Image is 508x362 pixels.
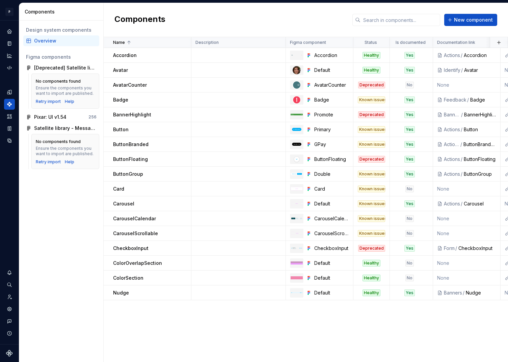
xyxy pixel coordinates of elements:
[404,67,415,74] div: Yes
[460,126,464,133] div: /
[113,289,129,296] p: Nudge
[464,67,496,74] div: Avatar
[114,14,165,26] h2: Components
[358,141,385,148] div: Known issues
[113,96,128,103] p: Badge
[291,187,303,190] img: Card
[464,200,496,207] div: Carousel
[460,200,464,207] div: /
[23,123,99,134] a: Satellite library - Messaging
[113,245,149,252] p: CheckboxInput
[358,186,385,192] div: Known issues
[404,96,415,103] div: Yes
[291,114,303,115] img: Promote
[404,245,415,252] div: Yes
[5,8,14,16] div: P
[314,230,349,237] div: CarouselScrollable
[358,156,385,163] div: Deprecated
[433,182,501,196] td: None
[291,247,303,249] img: CheckboxInput
[36,139,81,144] div: No components found
[291,261,303,265] img: Default
[444,67,460,74] div: Identify
[466,289,496,296] div: Nudge
[4,291,15,302] a: Invite team
[65,99,74,104] div: Help
[444,52,460,59] div: Actions
[358,111,385,118] div: Deprecated
[113,156,148,163] p: ButtonFloating
[314,82,349,88] div: AvatarCounter
[113,52,137,59] p: Accordion
[34,114,66,120] div: Pixar: UI v1.54
[4,304,15,314] a: Settings
[4,267,15,278] button: Notifications
[460,171,464,177] div: /
[460,141,463,148] div: /
[404,289,415,296] div: Yes
[291,54,303,56] img: Accordion
[113,215,156,222] p: CarouselCalendar
[404,141,415,148] div: Yes
[405,186,414,192] div: No
[314,156,349,163] div: ButtonFloating
[365,40,377,45] p: Status
[4,50,15,61] a: Analytics
[36,79,81,84] div: No components found
[291,276,303,280] img: Default
[4,123,15,134] a: Storybook stories
[113,126,129,133] p: Button
[466,96,470,103] div: /
[358,200,385,207] div: Known issues
[433,256,501,271] td: None
[113,260,162,267] p: ColorOverlapSection
[462,289,466,296] div: /
[4,279,15,290] button: Search ⌘K
[290,40,326,45] p: Figma component
[363,260,380,267] div: Healthy
[4,87,15,98] a: Design tokens
[464,111,496,118] div: BannerHighlight
[455,245,458,252] div: /
[444,141,460,148] div: Actions
[314,275,349,281] div: Default
[358,82,385,88] div: Deprecated
[36,99,61,104] button: Retry import
[314,245,349,252] div: CheckboxInput
[363,52,380,59] div: Healthy
[444,289,462,296] div: Banners
[65,159,74,165] div: Help
[25,8,101,15] div: Components
[314,171,349,177] div: Double
[464,171,496,177] div: ButtonGroup
[4,26,15,37] div: Home
[113,141,149,148] p: ButtonBranded
[6,350,13,357] svg: Supernova Logo
[437,40,475,45] p: Documentation link
[444,111,460,118] div: Banners
[113,200,134,207] p: Carousel
[358,215,385,222] div: Known issues
[314,186,349,192] div: Card
[460,111,464,118] div: /
[405,260,414,267] div: No
[293,96,301,104] img: Badge
[23,62,99,73] a: [Deprecated] Satellite library: Subscription v1.0
[404,126,415,133] div: Yes
[314,200,349,207] div: Default
[460,156,464,163] div: /
[358,230,385,237] div: Known issues
[444,14,497,26] button: New component
[113,67,128,74] p: Avatar
[113,111,151,118] p: BannerHighlight
[458,245,496,252] div: CheckboxInput
[36,159,61,165] div: Retry import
